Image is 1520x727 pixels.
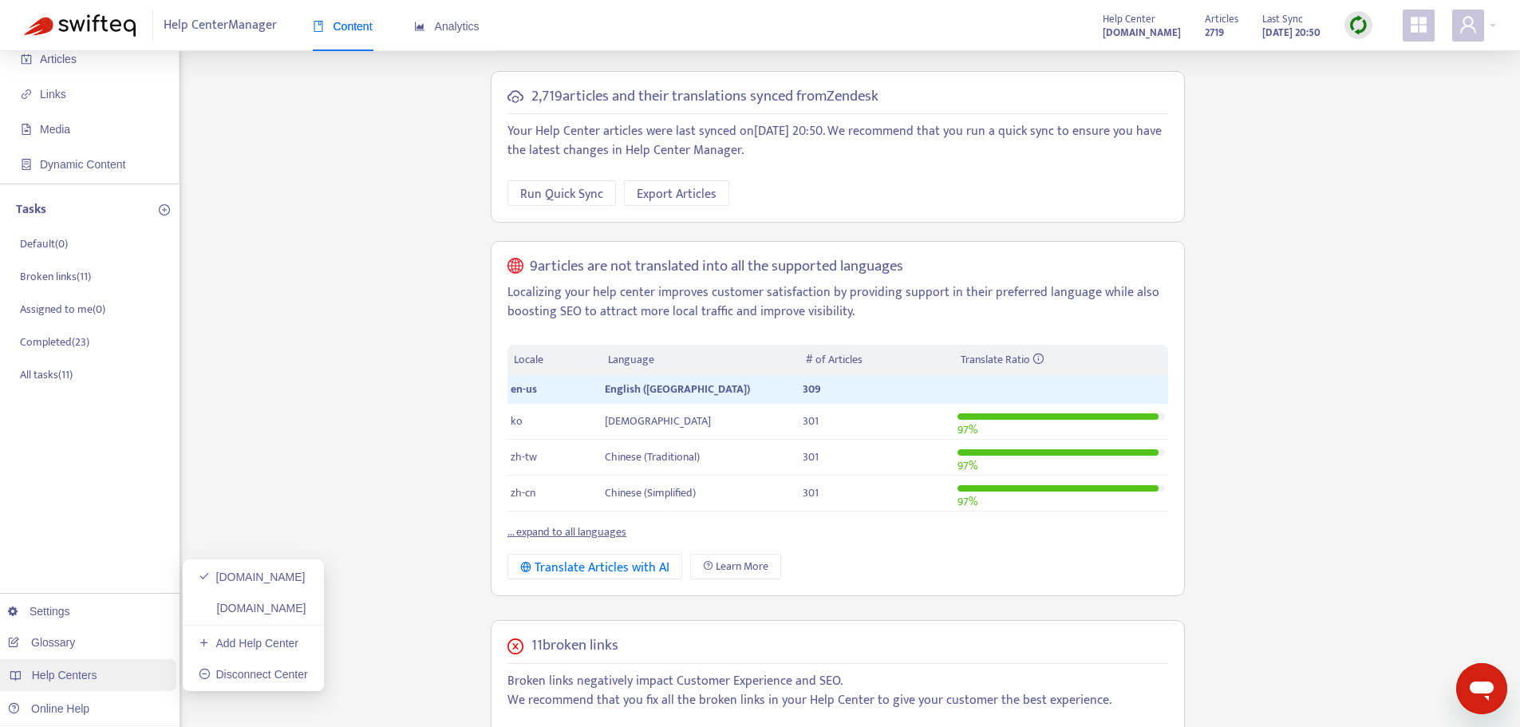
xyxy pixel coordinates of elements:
span: Help Center [1103,10,1155,28]
span: Help Centers [32,669,97,682]
a: [DOMAIN_NAME] [1103,23,1181,41]
span: 301 [803,412,819,430]
a: Settings [8,605,70,618]
h5: 9 articles are not translated into all the supported languages [530,258,903,276]
span: cloud-sync [507,89,523,105]
button: Run Quick Sync [507,180,616,206]
a: Online Help [8,702,89,715]
span: zh-tw [511,448,537,466]
a: ... expand to all languages [507,523,626,541]
span: Last Sync [1262,10,1303,28]
span: zh-cn [511,484,535,502]
span: file-image [21,124,32,135]
span: Articles [1205,10,1238,28]
h5: 2,719 articles and their translations synced from Zendesk [531,88,878,106]
span: account-book [21,53,32,65]
span: en-us [511,380,537,398]
span: Articles [40,53,77,65]
span: close-circle [507,638,523,654]
p: Localizing your help center improves customer satisfaction by providing support in their preferre... [507,283,1168,322]
strong: [DOMAIN_NAME] [1103,24,1181,41]
a: [DOMAIN_NAME] [199,602,306,614]
span: Chinese (Traditional) [605,448,700,466]
span: Content [313,20,373,33]
p: Tasks [16,200,46,219]
span: 97 % [957,421,977,439]
span: Links [40,88,66,101]
span: Media [40,123,70,136]
span: 97 % [957,492,977,511]
span: 301 [803,484,819,502]
span: Dynamic Content [40,158,125,171]
span: Run Quick Sync [520,184,603,204]
span: container [21,159,32,170]
div: Translate Articles with AI [520,558,669,578]
a: Learn More [690,554,781,579]
span: user [1459,15,1478,34]
th: Language [602,345,799,376]
p: Broken links ( 11 ) [20,268,91,285]
img: sync.dc5367851b00ba804db3.png [1348,15,1368,35]
a: Disconnect Center [199,668,308,681]
span: [DEMOGRAPHIC_DATA] [605,412,711,430]
th: # of Articles [799,345,953,376]
p: All tasks ( 11 ) [20,366,73,383]
img: Swifteq [24,14,136,37]
span: 97 % [957,456,977,475]
strong: [DATE] 20:50 [1262,24,1321,41]
span: book [313,21,324,32]
span: area-chart [414,21,425,32]
span: plus-circle [159,204,170,215]
div: Translate Ratio [961,351,1162,369]
a: Add Help Center [199,637,298,650]
span: 309 [803,380,821,398]
button: Export Articles [624,180,729,206]
h5: 11 broken links [531,637,618,655]
button: Translate Articles with AI [507,554,682,579]
span: global [507,258,523,276]
span: Chinese (Simplified) [605,484,696,502]
iframe: Button to launch messaging window [1456,663,1507,714]
span: Analytics [414,20,480,33]
span: link [21,89,32,100]
a: Glossary [8,636,75,649]
span: English ([GEOGRAPHIC_DATA]) [605,380,750,398]
p: Completed ( 23 ) [20,334,89,350]
span: ko [511,412,523,430]
span: 301 [803,448,819,466]
p: Default ( 0 ) [20,235,68,252]
p: Your Help Center articles were last synced on [DATE] 20:50 . We recommend that you run a quick sy... [507,122,1168,160]
strong: 2719 [1205,24,1224,41]
p: Broken links negatively impact Customer Experience and SEO. We recommend that you fix all the bro... [507,672,1168,710]
span: Export Articles [637,184,717,204]
th: Locale [507,345,602,376]
p: Assigned to me ( 0 ) [20,301,105,318]
a: [DOMAIN_NAME] [199,571,306,583]
span: Learn More [716,558,768,575]
span: appstore [1409,15,1428,34]
span: Help Center Manager [164,10,277,41]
